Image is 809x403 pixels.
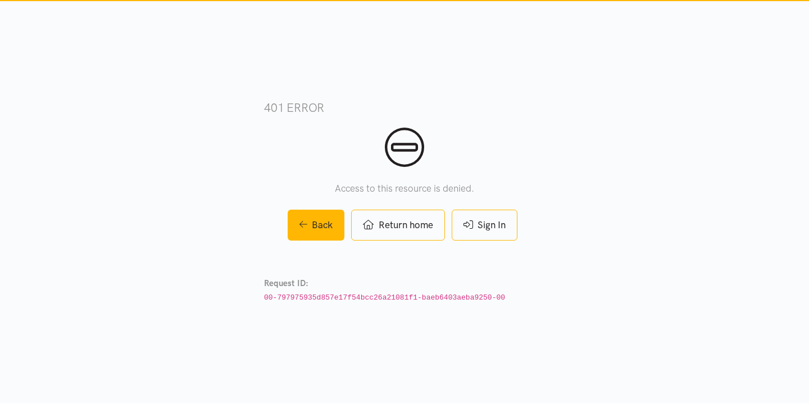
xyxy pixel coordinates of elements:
[452,210,517,241] a: Sign In
[264,181,545,196] p: Access to this resource is denied.
[264,293,505,302] code: 00-797975935d857e17f54bcc26a21081f1-baeb6403aeba9250-00
[351,210,444,241] a: Return home
[264,278,308,288] strong: Request ID:
[288,210,345,241] a: Back
[264,99,545,116] h3: 401 error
